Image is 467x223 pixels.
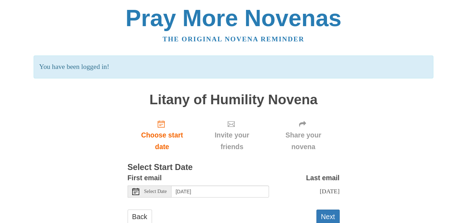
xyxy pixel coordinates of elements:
[197,114,267,156] div: Click "Next" to confirm your start date first.
[320,188,339,195] span: [DATE]
[306,172,340,184] label: Last email
[128,163,340,172] h3: Select Start Date
[34,55,433,78] p: You have been logged in!
[125,5,342,31] a: Pray More Novenas
[128,172,162,184] label: First email
[267,114,340,156] div: Click "Next" to confirm your start date first.
[135,129,190,153] span: Choose start date
[163,35,304,43] a: The original novena reminder
[144,189,167,194] span: Select Date
[204,129,260,153] span: Invite your friends
[274,129,333,153] span: Share your novena
[128,92,340,107] h1: Litany of Humility Novena
[128,114,197,156] a: Choose start date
